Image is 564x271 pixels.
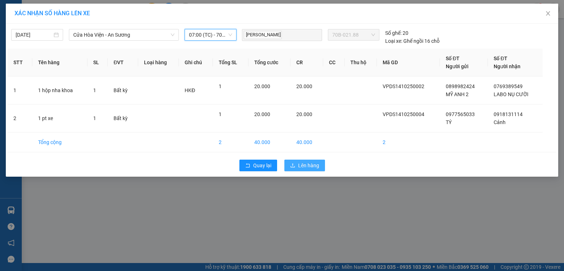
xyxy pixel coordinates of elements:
[494,119,506,125] span: Cảnh
[291,49,323,77] th: CR
[253,161,271,169] span: Quay lại
[291,132,323,152] td: 40.000
[446,119,452,125] span: TÝ
[296,111,312,117] span: 20.000
[8,49,32,77] th: STT
[32,132,87,152] td: Tổng cộng
[446,91,469,97] span: MỸ ANH 2
[239,160,277,171] button: rollbackQuay lại
[57,4,99,10] strong: ĐỒNG PHƯỚC
[494,91,528,97] span: LABO NỤ CƯỜI
[219,111,222,117] span: 1
[36,46,76,52] span: VPDS1410250004
[16,53,44,57] span: 07:13:17 [DATE]
[494,83,523,89] span: 0769389549
[2,47,76,51] span: [PERSON_NAME]:
[446,63,469,69] span: Người gửi
[32,49,87,77] th: Tên hàng
[20,39,89,45] span: -----------------------------------------
[108,104,138,132] td: Bất kỳ
[170,33,175,37] span: down
[494,111,523,117] span: 0918131114
[538,4,558,24] button: Close
[93,87,96,93] span: 1
[57,22,100,31] span: 01 Võ Văn Truyện, KP.1, Phường 2
[8,104,32,132] td: 2
[3,4,35,36] img: logo
[284,160,325,171] button: uploadLên hàng
[32,104,87,132] td: 1 pt xe
[189,29,232,40] span: 07:00 (TC) - 70B-021.88
[385,29,408,37] div: 20
[345,49,377,77] th: Thu hộ
[383,111,424,117] span: VPDS1410250004
[254,83,270,89] span: 20.000
[385,37,440,45] div: Ghế ngồi 16 chỗ
[244,31,282,39] span: [PERSON_NAME]
[15,10,90,17] span: XÁC NHẬN SỐ HÀNG LÊN XE
[377,132,440,152] td: 2
[332,29,375,40] span: 70B-021.88
[248,132,291,152] td: 40.000
[446,56,460,61] span: Số ĐT
[245,163,250,169] span: rollback
[298,161,319,169] span: Lên hàng
[254,111,270,117] span: 20.000
[73,29,174,40] span: Cửa Hòa Viện - An Sương
[185,87,195,93] span: HKĐ
[16,31,52,39] input: 14/10/2025
[290,163,295,169] span: upload
[219,83,222,89] span: 1
[494,56,507,61] span: Số ĐT
[545,11,551,16] span: close
[108,49,138,77] th: ĐVT
[494,63,520,69] span: Người nhận
[446,83,475,89] span: 0898982424
[248,49,291,77] th: Tổng cước
[213,49,248,77] th: Tổng SL
[87,49,108,77] th: SL
[32,77,87,104] td: 1 hộp nha khoa
[385,37,402,45] span: Loại xe:
[323,49,345,77] th: CC
[2,53,44,57] span: In ngày:
[8,77,32,104] td: 1
[108,77,138,104] td: Bất kỳ
[383,83,424,89] span: VPDS1410250002
[213,132,248,152] td: 2
[446,111,475,117] span: 0977565033
[377,49,440,77] th: Mã GD
[138,49,179,77] th: Loại hàng
[57,32,89,37] span: Hotline: 19001152
[57,12,98,21] span: Bến xe [GEOGRAPHIC_DATA]
[93,115,96,121] span: 1
[385,29,402,37] span: Số ghế:
[296,83,312,89] span: 20.000
[179,49,213,77] th: Ghi chú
